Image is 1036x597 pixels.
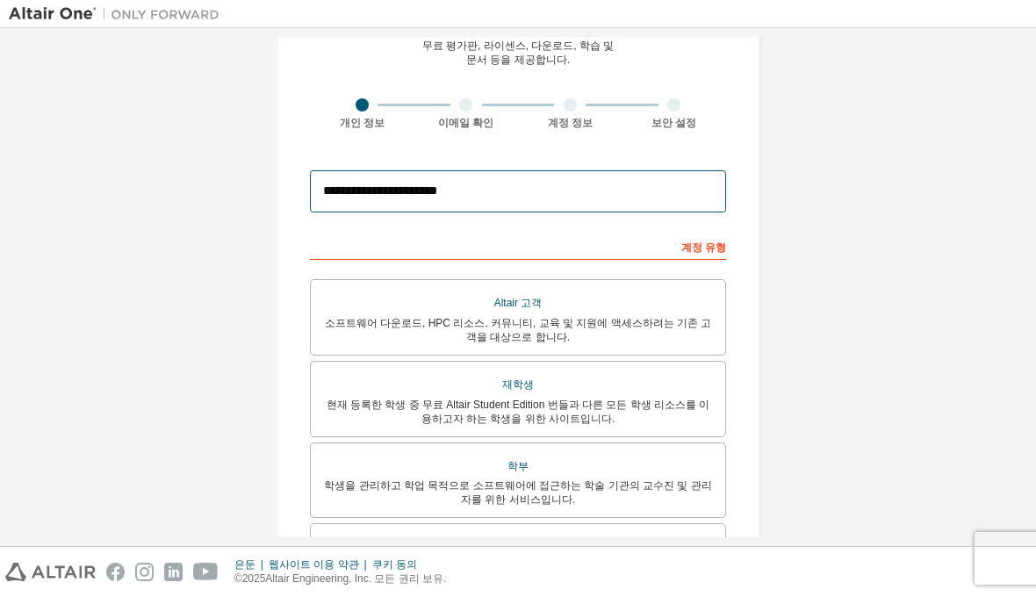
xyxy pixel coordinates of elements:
[242,572,266,585] font: 2025
[5,563,96,581] img: altair_logo.svg
[548,117,593,129] font: 계정 정보
[9,5,228,23] img: 알타이르 원
[466,54,570,66] font: 문서 등을 제공합니다.
[265,572,446,585] font: Altair Engineering, Inc. 모든 권리 보유.
[494,297,543,309] font: Altair 고객
[106,563,125,581] img: facebook.svg
[422,40,615,52] font: 무료 평가판, 라이센스, 다운로드, 학습 및
[193,563,219,581] img: youtube.svg
[164,563,183,581] img: linkedin.svg
[681,241,726,254] font: 계정 유형
[135,563,154,581] img: instagram.svg
[507,460,529,472] font: 학부
[372,558,417,571] font: 쿠키 동의
[325,317,712,343] font: 소프트웨어 다운로드, HPC 리소스, 커뮤니티, 교육 및 지원에 액세스하려는 기존 고객을 대상으로 합니다.
[269,558,359,571] font: 웹사이트 이용 약관
[234,572,242,585] font: ©
[340,117,385,129] font: 개인 정보
[324,479,711,506] font: 학생을 관리하고 학업 목적으로 소프트웨어에 접근하는 학술 기관의 교수진 및 관리자를 위한 서비스입니다.
[327,399,710,425] font: 현재 등록한 학생 중 무료 Altair Student Edition 번들과 다른 모든 학생 리소스를 이용하고자 하는 학생을 위한 사이트입니다.
[502,378,534,391] font: 재학생
[438,117,493,129] font: 이메일 확인
[234,558,255,571] font: 은둔
[651,117,696,129] font: 보안 설정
